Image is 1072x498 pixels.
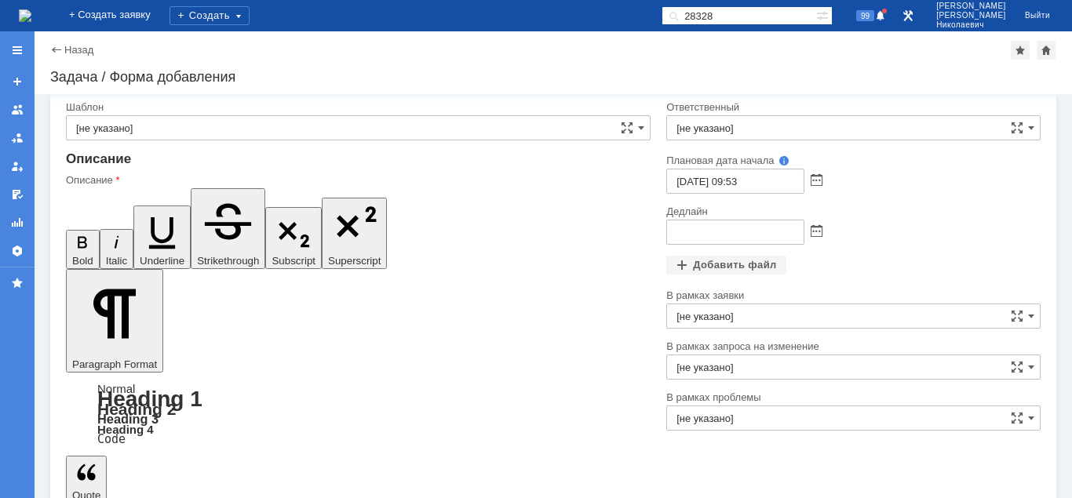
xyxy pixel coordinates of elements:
span: 99 [856,10,874,21]
span: Strikethrough [197,255,259,267]
span: Сложная форма [1011,412,1023,424]
span: Николаевич [936,20,1006,30]
button: Subscript [265,207,322,270]
button: Italic [100,229,133,269]
button: Paragraph Format [66,269,163,373]
a: Заявки в моей ответственности [5,125,30,151]
div: Плановая дата начала [666,155,1019,165]
span: Underline [140,255,184,267]
span: Superscript [328,255,381,267]
a: Heading 4 [97,423,154,436]
a: Перейти в интерфейс администратора [899,6,917,25]
div: Задача / Форма добавления [50,69,1056,85]
div: Дедлайн [666,206,1037,216]
div: г. Самара, пр. [PERSON_NAME][STREET_ADDRESS]. [6,56,229,82]
a: Мои согласования [5,182,30,207]
div: В рамках заявки [666,290,1037,300]
span: [PERSON_NAME] [936,2,1006,11]
span: Paragraph Format [72,358,157,370]
div: СДГ . [6,6,229,19]
div: Шаблон [66,102,647,112]
div: Сделать домашней страницей [1037,41,1056,60]
div: Paragraph Format [66,383,651,445]
div: Создать [170,6,250,25]
a: Мои заявки [5,154,30,179]
div: В рамках запроса на изменение [666,341,1037,351]
a: Создать заявку [5,69,30,94]
div: Ответственный [666,102,1037,112]
span: Сложная форма [1011,361,1023,373]
span: Italic [106,255,127,267]
a: Normal [97,382,135,395]
button: Bold [66,230,100,270]
span: Описание [66,151,131,166]
a: Code [97,432,126,446]
span: Сложная форма [1011,310,1023,322]
div: Добавить в избранное [1011,41,1030,60]
span: Bold [72,255,93,267]
button: Superscript [322,198,387,269]
a: Heading 1 [97,387,202,411]
span: Subscript [272,255,315,267]
a: Heading 2 [97,400,176,418]
a: Heading 3 [97,412,159,426]
img: logo [19,9,31,22]
a: Отчеты [5,210,30,235]
button: Underline [133,205,191,269]
a: Заявки на командах [5,97,30,122]
span: Сложная форма [621,122,633,134]
a: Назад [64,44,93,56]
button: Strikethrough [191,188,265,269]
div: Описание [66,175,647,185]
a: Перейти на домашнюю страницу [19,9,31,22]
a: Настройки [5,238,30,264]
span: Расширенный поиск [816,7,832,22]
span: Сложная форма [1011,122,1023,134]
span: [PERSON_NAME] [936,11,1006,20]
div: В рамках проблемы [666,392,1037,402]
